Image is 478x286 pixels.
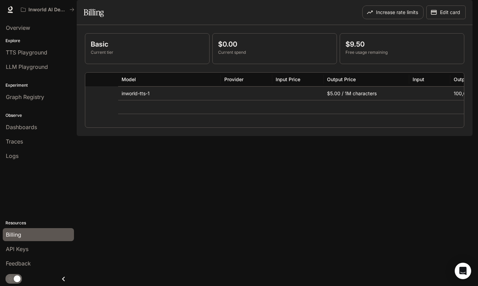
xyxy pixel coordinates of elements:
p: Inworld AI Demos [28,7,67,13]
div: Output Price [327,76,356,82]
div: Open Intercom Messenger [455,263,471,279]
p: Current spend [218,49,331,55]
p: $0.00 [218,39,331,49]
button: Increase rate limits [362,5,424,19]
div: inworld-tts-1 [118,86,221,100]
div: Provider [224,76,243,82]
p: Current tier [91,49,204,55]
h1: Billing [84,5,104,19]
div: $5.00 / 1M characters [324,86,409,100]
button: All workspaces [18,3,77,16]
p: Free usage remaining [345,49,458,55]
div: Input [413,76,424,82]
p: $9.50 [345,39,458,49]
button: Edit card [426,5,466,19]
div: Input Price [276,76,300,82]
div: Model [122,76,136,82]
div: Output [454,76,469,82]
p: Basic [91,39,204,49]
